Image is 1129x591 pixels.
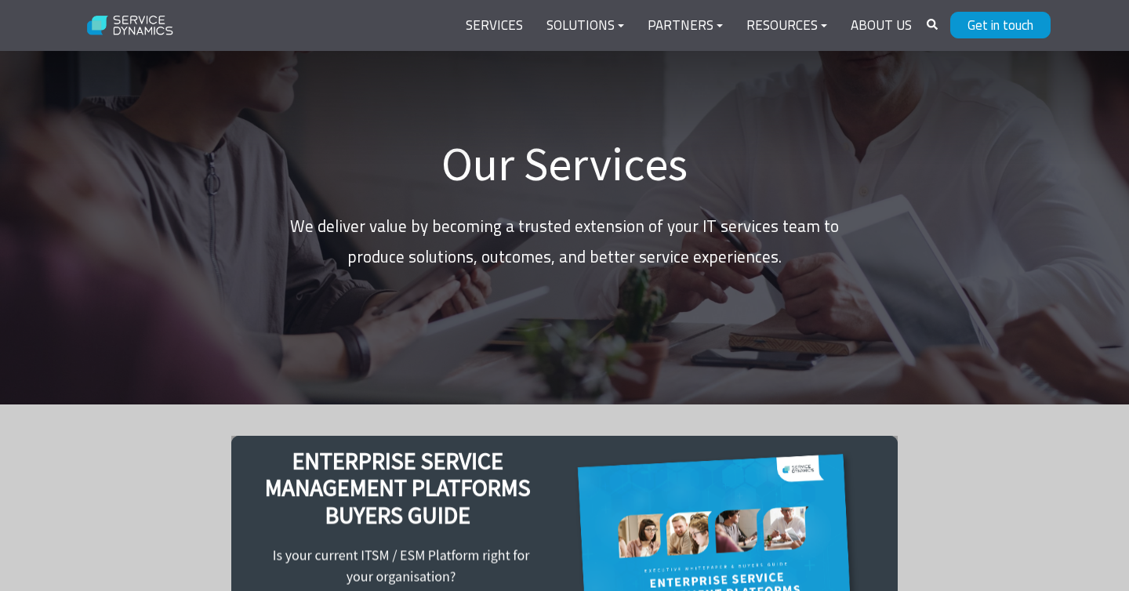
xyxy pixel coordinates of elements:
[78,5,183,46] img: Service Dynamics Logo - White
[454,7,924,45] div: Navigation Menu
[950,12,1051,38] a: Get in touch
[454,7,535,45] a: Services
[290,136,839,192] h1: Our Services
[636,7,735,45] a: Partners
[535,7,636,45] a: Solutions
[839,7,924,45] a: About Us
[290,211,839,274] p: We deliver value by becoming a trusted extension of your IT services team to produce solutions, o...
[735,7,839,45] a: Resources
